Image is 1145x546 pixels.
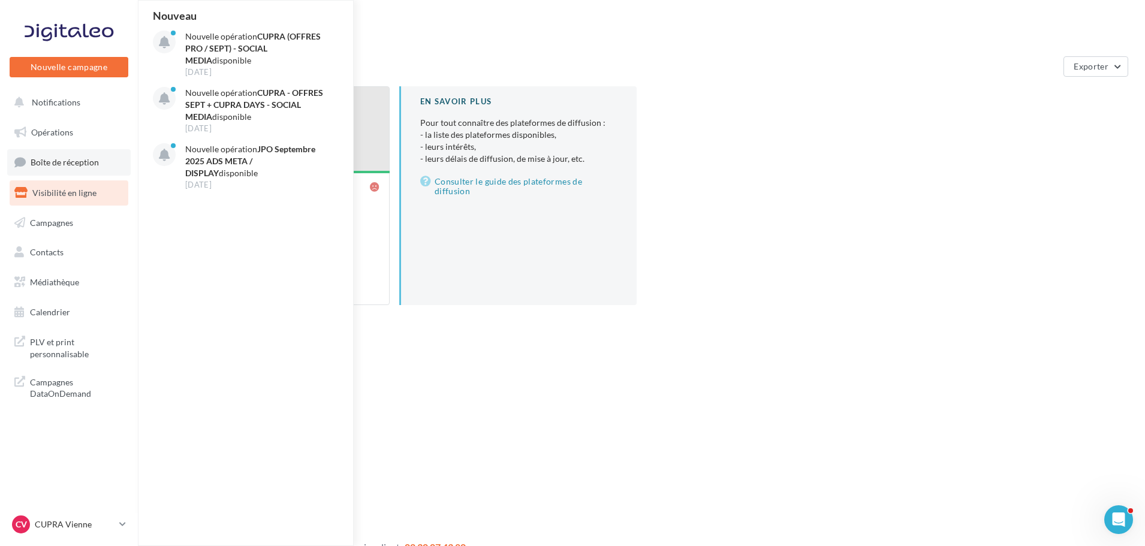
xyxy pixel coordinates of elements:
[152,61,1059,72] div: 1 point de vente
[10,513,128,536] a: CV CUPRA Vienne
[7,90,126,115] button: Notifications
[7,240,131,265] a: Contacts
[420,129,617,141] li: - la liste des plateformes disponibles,
[7,149,131,175] a: Boîte de réception
[1074,61,1108,71] span: Exporter
[420,153,617,165] li: - leurs délais de diffusion, de mise à jour, etc.
[31,127,73,137] span: Opérations
[7,210,131,236] a: Campagnes
[30,374,123,400] span: Campagnes DataOnDemand
[7,329,131,364] a: PLV et print personnalisable
[31,157,99,167] span: Boîte de réception
[30,217,73,227] span: Campagnes
[35,518,115,530] p: CUPRA Vienne
[32,97,80,107] span: Notifications
[7,369,131,405] a: Campagnes DataOnDemand
[30,277,79,287] span: Médiathèque
[152,19,1131,37] div: Visibilité en ligne
[1104,505,1133,534] iframe: Intercom live chat
[7,300,131,325] a: Calendrier
[10,57,128,77] button: Nouvelle campagne
[420,141,617,153] li: - leurs intérêts,
[16,518,27,530] span: CV
[420,96,617,107] div: En savoir plus
[1063,56,1128,77] button: Exporter
[32,188,97,198] span: Visibilité en ligne
[30,247,64,257] span: Contacts
[30,334,123,360] span: PLV et print personnalisable
[7,180,131,206] a: Visibilité en ligne
[7,270,131,295] a: Médiathèque
[420,117,617,165] p: Pour tout connaître des plateformes de diffusion :
[7,120,131,145] a: Opérations
[420,174,617,198] a: Consulter le guide des plateformes de diffusion
[30,307,70,317] span: Calendrier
